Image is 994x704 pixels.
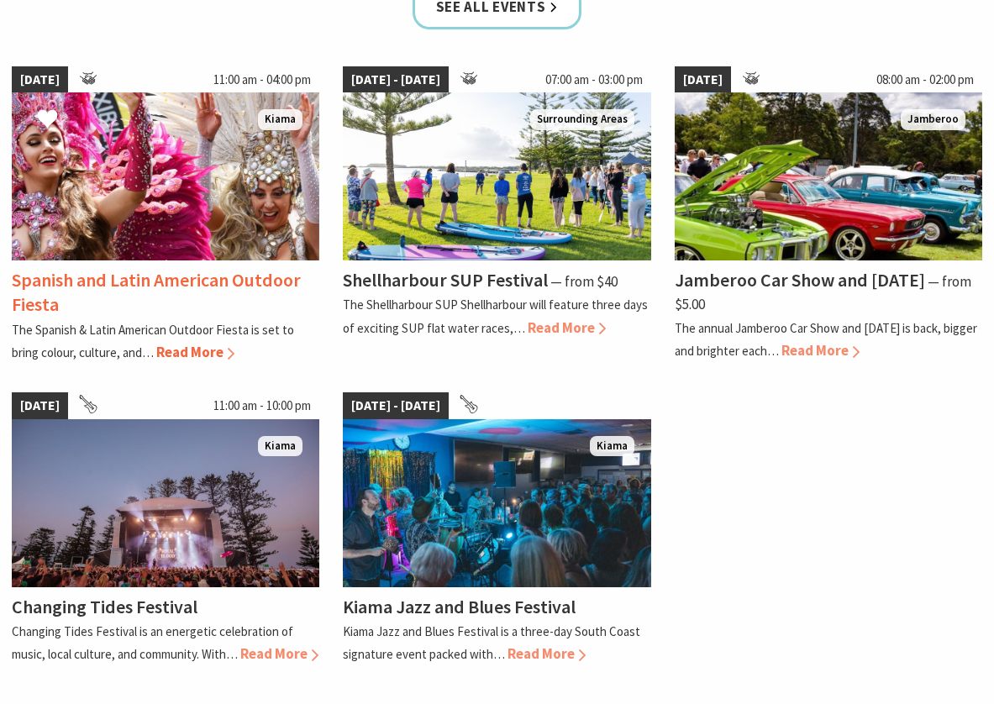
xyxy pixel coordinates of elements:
a: [DATE] - [DATE] Kiama Bowling Club Kiama Kiama Jazz and Blues Festival Kiama Jazz and Blues Festi... [343,392,650,665]
p: Kiama Jazz and Blues Festival is a three-day South Coast signature event packed with… [343,623,640,662]
span: 11:00 am - 04:00 pm [205,66,319,93]
img: Kiama Bowling Club [343,419,650,587]
h4: Shellharbour SUP Festival [343,268,548,292]
span: Surrounding Areas [530,109,634,130]
span: 07:00 am - 03:00 pm [537,66,651,93]
a: [DATE] 11:00 am - 04:00 pm Dancers in jewelled pink and silver costumes with feathers, holding th... [12,66,319,364]
span: Read More [781,341,860,360]
p: Changing Tides Festival is an energetic celebration of music, local culture, and community. With… [12,623,293,662]
span: [DATE] - [DATE] [343,392,449,419]
img: Jodie Edwards Welcome to Country [343,92,650,260]
a: [DATE] 08:00 am - 02:00 pm Jamberoo Car Show Jamberoo Jamberoo Car Show and [DATE] ⁠— from $5.00 ... [675,66,982,364]
img: Changing Tides Main Stage [12,419,319,587]
a: [DATE] 11:00 am - 10:00 pm Changing Tides Main Stage Kiama Changing Tides Festival Changing Tides... [12,392,319,665]
span: Read More [508,644,586,663]
span: 11:00 am - 10:00 pm [205,392,319,419]
p: The Shellharbour SUP Shellharbour will feature three days of exciting SUP flat water races,… [343,297,648,335]
span: Kiama [258,436,302,457]
span: Kiama [590,436,634,457]
span: [DATE] [12,66,68,93]
button: Click to Favourite Spanish and Latin American Outdoor Fiesta [20,92,75,149]
h4: Jamberoo Car Show and [DATE] [675,268,925,292]
span: [DATE] [675,66,731,93]
span: Read More [156,343,234,361]
span: Read More [528,318,606,337]
span: ⁠— from $40 [550,272,618,291]
span: Jamberoo [901,109,965,130]
span: 08:00 am - 02:00 pm [868,66,982,93]
img: Dancers in jewelled pink and silver costumes with feathers, holding their hands up while smiling [12,92,319,260]
span: [DATE] [12,392,68,419]
p: The Spanish & Latin American Outdoor Fiesta is set to bring colour, culture, and… [12,322,294,360]
a: [DATE] - [DATE] 07:00 am - 03:00 pm Jodie Edwards Welcome to Country Surrounding Areas Shellharbo... [343,66,650,364]
span: [DATE] - [DATE] [343,66,449,93]
h4: Changing Tides Festival [12,595,197,618]
img: Jamberoo Car Show [675,92,982,260]
p: The annual Jamberoo Car Show and [DATE] is back, bigger and brighter each… [675,320,977,359]
h4: Kiama Jazz and Blues Festival [343,595,576,618]
span: Read More [240,644,318,663]
span: Kiama [258,109,302,130]
h4: Spanish and Latin American Outdoor Fiesta [12,268,301,316]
